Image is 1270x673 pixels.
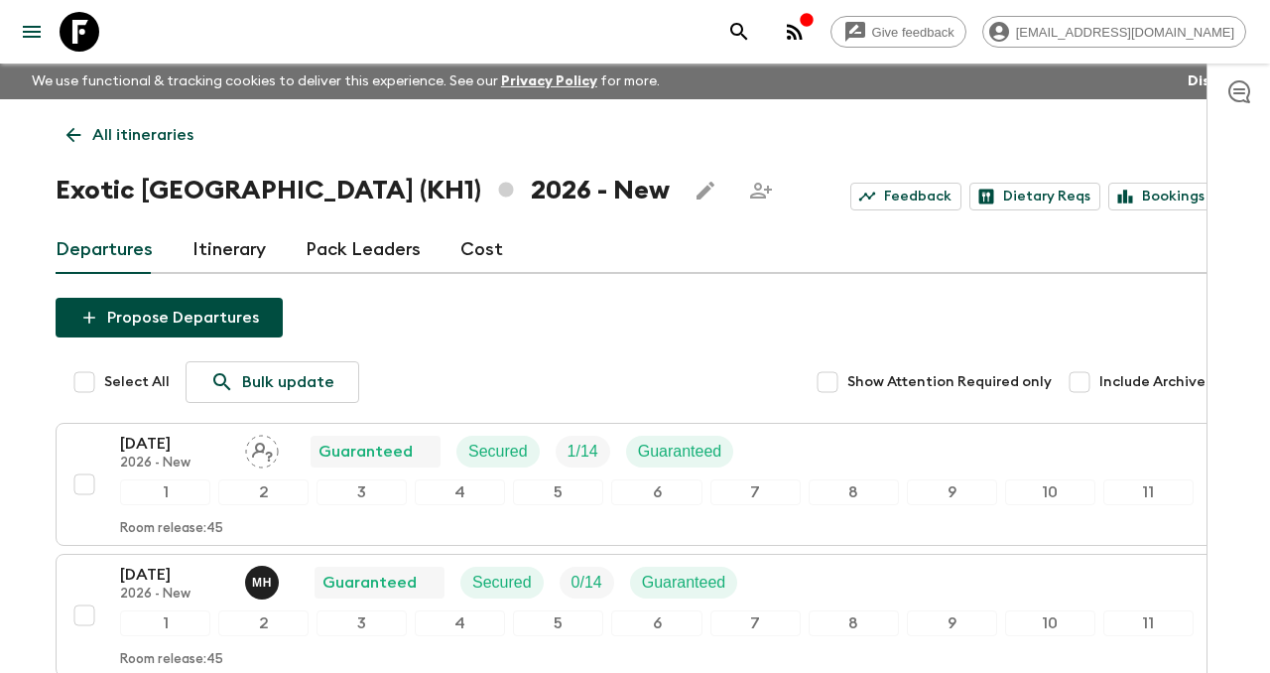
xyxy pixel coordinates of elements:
[306,226,421,274] a: Pack Leaders
[1005,479,1095,505] div: 10
[415,610,505,636] div: 4
[1183,67,1246,95] button: Dismiss
[638,440,722,464] p: Guaranteed
[120,652,223,668] p: Room release: 45
[1103,479,1194,505] div: 11
[568,440,598,464] p: 1 / 14
[719,12,759,52] button: search adventures
[318,440,413,464] p: Guaranteed
[92,123,193,147] p: All itineraries
[322,571,417,595] p: Guaranteed
[809,479,899,505] div: 8
[710,610,801,636] div: 7
[245,441,279,457] span: Assign pack leader
[317,610,407,636] div: 3
[252,575,272,591] p: M H
[907,610,997,636] div: 9
[611,610,701,636] div: 6
[861,25,965,40] span: Give feedback
[847,372,1052,392] span: Show Attention Required only
[186,361,359,403] a: Bulk update
[741,171,781,210] span: Share this itinerary
[120,456,229,471] p: 2026 - New
[120,587,229,603] p: 2026 - New
[56,171,670,210] h1: Exotic [GEOGRAPHIC_DATA] (KH1) 2026 - New
[317,479,407,505] div: 3
[468,440,528,464] p: Secured
[192,226,266,274] a: Itinerary
[1099,372,1214,392] span: Include Archived
[242,370,334,394] p: Bulk update
[571,571,602,595] p: 0 / 14
[969,183,1100,210] a: Dietary Reqs
[686,171,725,210] button: Edit this itinerary
[456,436,540,468] div: Secured
[556,436,610,468] div: Trip Fill
[56,226,153,274] a: Departures
[830,16,966,48] a: Give feedback
[907,479,997,505] div: 9
[120,563,229,587] p: [DATE]
[642,571,726,595] p: Guaranteed
[245,566,283,600] button: MH
[460,226,503,274] a: Cost
[218,610,309,636] div: 2
[12,12,52,52] button: menu
[1005,25,1245,40] span: [EMAIL_ADDRESS][DOMAIN_NAME]
[460,567,544,599] div: Secured
[245,572,283,588] span: Mr. Heng Pringratana (Prefer name : James)
[120,432,229,456] p: [DATE]
[56,115,204,155] a: All itineraries
[560,567,614,599] div: Trip Fill
[24,64,668,99] p: We use functional & tracking cookies to deliver this experience. See our for more.
[710,479,801,505] div: 7
[809,610,899,636] div: 8
[501,74,597,88] a: Privacy Policy
[104,372,170,392] span: Select All
[56,298,283,337] button: Propose Departures
[1103,610,1194,636] div: 11
[1108,183,1214,210] a: Bookings
[218,479,309,505] div: 2
[472,571,532,595] p: Secured
[120,610,210,636] div: 1
[850,183,961,210] a: Feedback
[56,423,1214,546] button: [DATE]2026 - NewAssign pack leaderGuaranteedSecuredTrip FillGuaranteed1234567891011Room release:45
[120,479,210,505] div: 1
[513,610,603,636] div: 5
[1005,610,1095,636] div: 10
[982,16,1246,48] div: [EMAIL_ADDRESS][DOMAIN_NAME]
[120,521,223,537] p: Room release: 45
[611,479,701,505] div: 6
[513,479,603,505] div: 5
[415,479,505,505] div: 4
